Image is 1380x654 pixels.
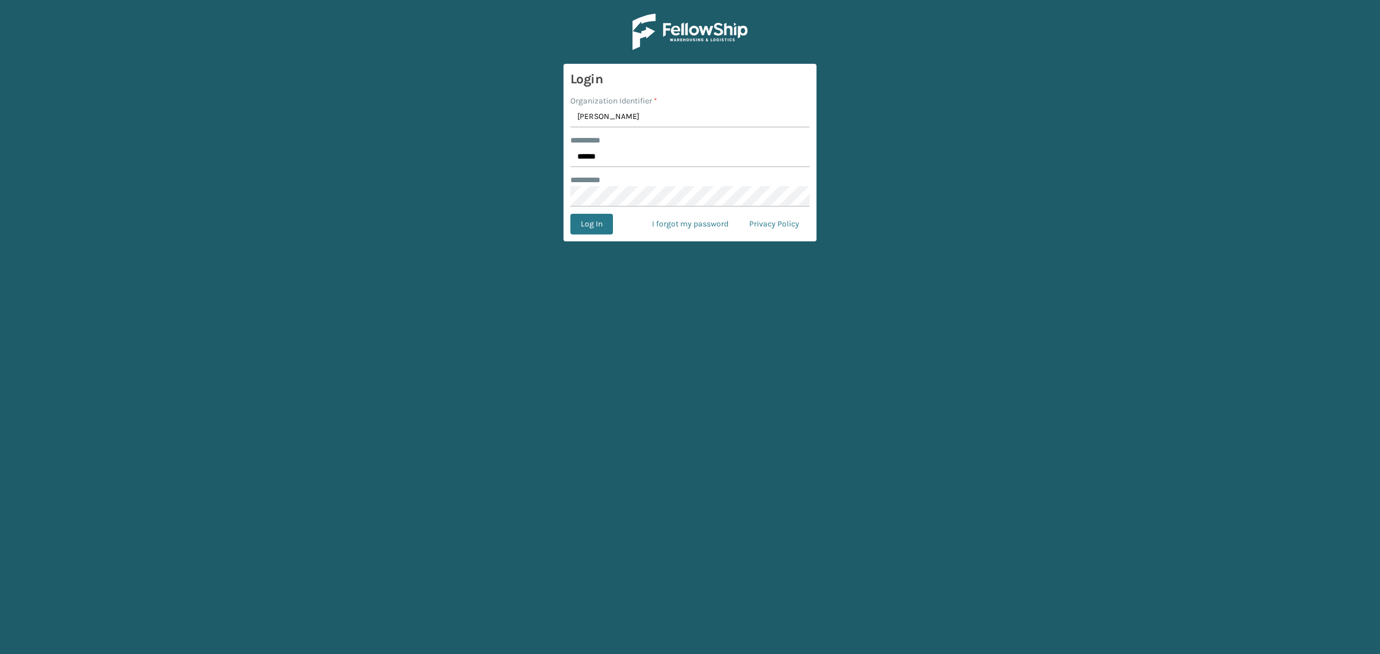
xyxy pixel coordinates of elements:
[632,14,747,50] img: Logo
[570,71,810,88] h3: Login
[570,95,657,107] label: Organization Identifier
[642,214,739,234] a: I forgot my password
[739,214,810,234] a: Privacy Policy
[570,214,613,234] button: Log In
